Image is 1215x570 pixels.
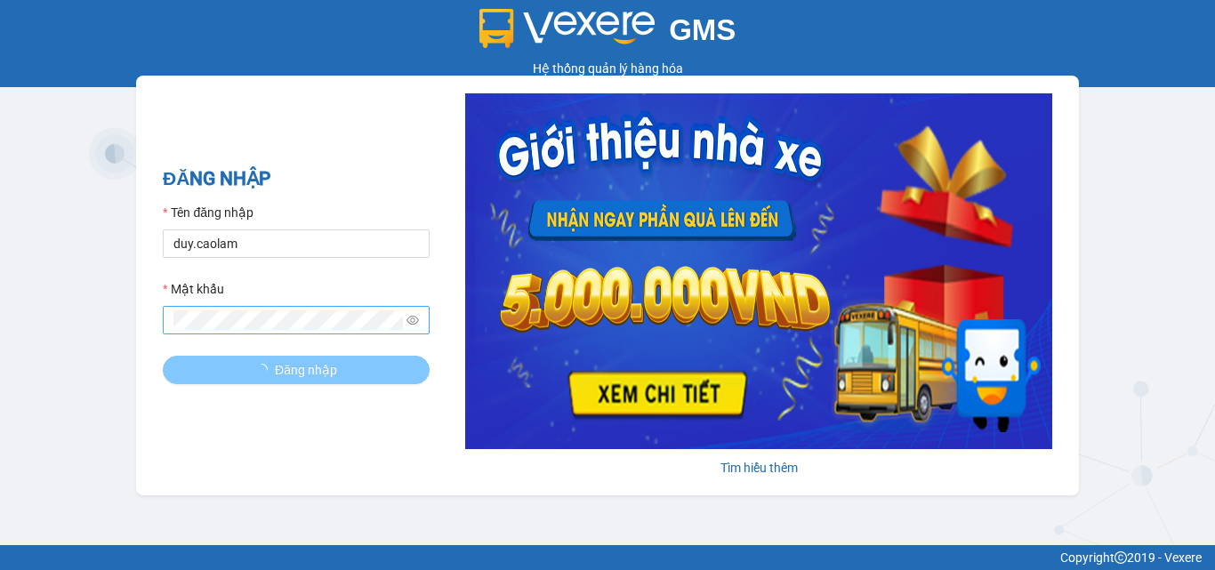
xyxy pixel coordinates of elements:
[255,364,275,376] span: loading
[163,229,430,258] input: Tên đăng nhập
[669,13,736,46] span: GMS
[479,27,736,41] a: GMS
[479,9,656,48] img: logo 2
[1114,551,1127,564] span: copyright
[465,93,1052,449] img: banner-0
[163,279,224,299] label: Mật khẩu
[173,310,403,330] input: Mật khẩu
[4,59,1211,78] div: Hệ thống quản lý hàng hóa
[465,458,1052,478] div: Tìm hiểu thêm
[406,314,419,326] span: eye
[275,360,337,380] span: Đăng nhập
[163,165,430,194] h2: ĐĂNG NHẬP
[163,203,253,222] label: Tên đăng nhập
[13,548,1202,567] div: Copyright 2019 - Vexere
[163,356,430,384] button: Đăng nhập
